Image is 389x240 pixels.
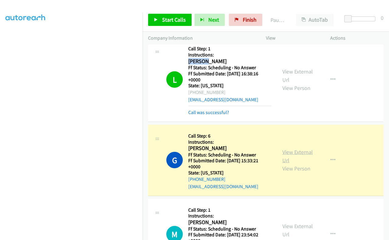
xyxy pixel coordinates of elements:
h5: Ff Submitted Date: [DATE] 15:33:21 +0000 [188,158,271,170]
p: Paused [271,16,285,24]
h5: Call Step: 6 [188,133,271,139]
p: Company Information [148,34,255,42]
div: [PHONE_NUMBER] [188,89,271,96]
h5: Ff Status: Scheduling - No Answer [188,65,271,71]
h5: Call Step: 1 [188,46,271,52]
h5: Ff Submitted Date: [DATE] 16:38:16 +0000 [188,71,271,83]
span: Start Calls [162,16,186,23]
p: View [266,34,319,42]
h5: Instructions: [188,52,271,58]
h5: Instructions: [188,139,271,145]
a: View External Url [282,223,313,238]
h5: State: [US_STATE] [188,83,271,89]
div: Delay between calls (in seconds) [347,16,375,21]
div: 0 [381,14,384,22]
h5: Ff Status: Scheduling - No Answer [188,152,271,158]
a: View Person [282,84,310,91]
a: [EMAIL_ADDRESS][DOMAIN_NAME] [188,184,258,189]
h2: [PERSON_NAME] [188,58,271,65]
h1: G [166,152,183,168]
a: View Person [282,165,310,172]
h2: [PERSON_NAME] [188,145,271,152]
a: View External Url [282,68,313,83]
h5: Call Step: 1 [188,207,271,213]
a: Finish [229,14,262,26]
h5: Instructions: [188,213,271,219]
a: [EMAIL_ADDRESS][DOMAIN_NAME] [188,97,258,102]
h2: [PERSON_NAME] [188,219,271,226]
h5: Ff Status: Scheduling - No Answer [188,226,271,232]
h1: L [166,71,183,88]
h5: State: [US_STATE] [188,170,271,176]
span: Next [208,16,219,23]
p: Actions [330,34,384,42]
button: Next [194,14,225,26]
a: View External Url [282,149,313,164]
a: Call was successful? [188,109,229,115]
a: Start Calls [148,14,192,26]
a: [PHONE_NUMBER] [188,176,225,182]
span: Finish [243,16,256,23]
button: AutoTab [296,14,334,26]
